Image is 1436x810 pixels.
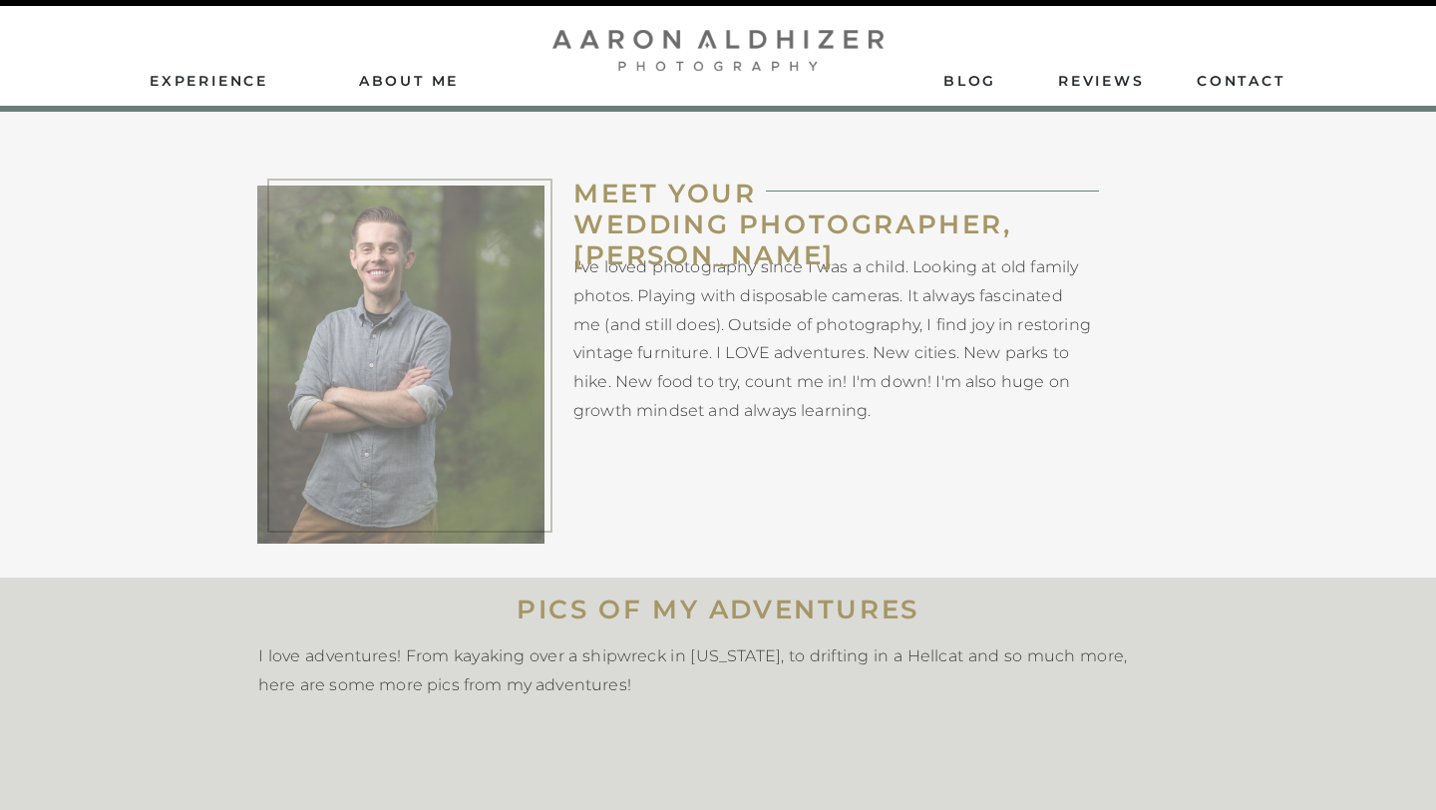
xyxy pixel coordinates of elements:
[258,642,1127,696] p: I love adventures! From kayaking over a shipwreck in [US_STATE], to drifting in a Hellcat and so ...
[1197,71,1286,89] a: contact
[150,71,271,89] a: Experience
[943,71,995,89] a: Blog
[338,71,480,89] a: AbouT ME
[573,253,1091,422] p: I've loved photography since I was a child. Looking at old family photos. Playing with disposable...
[573,179,1150,253] h1: MEET YOUR WEDDING PHOTOGRAPHER, [PERSON_NAME]
[1058,71,1148,89] a: ReviEws
[120,595,1316,625] h1: PICS OF MY ADVENTURES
